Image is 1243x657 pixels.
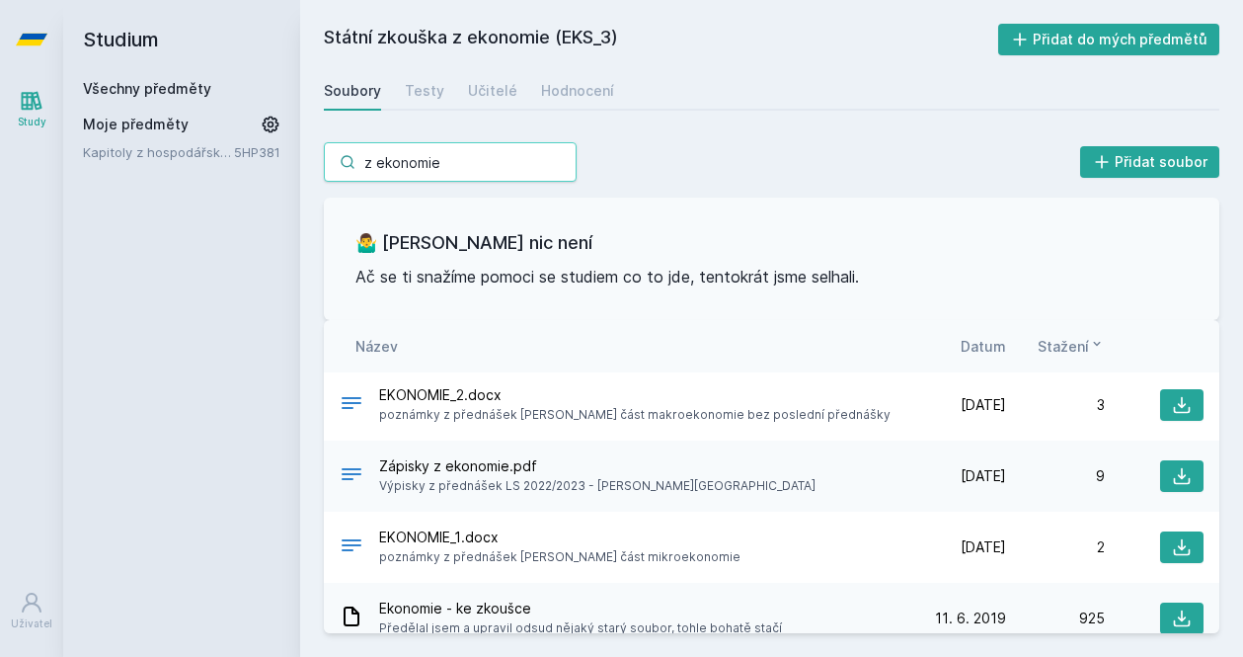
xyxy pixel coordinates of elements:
span: Výpisky z přednášek LS 2022/2023 - [PERSON_NAME][GEOGRAPHIC_DATA] [379,476,816,496]
button: Datum [961,336,1006,357]
span: EKONOMIE_1.docx [379,528,740,547]
h2: Státní zkouška z ekonomie (EKS_3) [324,24,998,55]
span: [DATE] [961,466,1006,486]
a: Hodnocení [541,71,614,111]
a: Soubory [324,71,381,111]
div: DOCX [340,391,363,420]
div: Hodnocení [541,81,614,101]
span: Předělal jsem a upravil odsud nějaký starý soubor, tohle bohatě stačí [379,618,782,638]
span: EKONOMIE_2.docx [379,385,891,405]
a: 5HP381 [234,144,280,160]
div: PDF [340,462,363,491]
div: Testy [405,81,444,101]
span: [DATE] [961,395,1006,415]
div: 3 [1006,395,1105,415]
span: Moje předměty [83,115,189,134]
div: 2 [1006,537,1105,557]
span: [DATE] [961,537,1006,557]
h3: 🤷‍♂️ [PERSON_NAME] nic není [355,229,1188,257]
button: Přidat do mých předmětů [998,24,1220,55]
a: Kapitoly z hospodářské politiky [83,142,234,162]
a: Testy [405,71,444,111]
p: Ač se ti snažíme pomoci se studiem co to jde, tentokrát jsme selhali. [355,265,1188,288]
a: Study [4,79,59,139]
input: Hledej soubor [324,142,577,182]
span: Ekonomie - ke zkoušce [379,599,782,618]
span: 11. 6. 2019 [935,609,1006,628]
div: Uživatel [11,616,52,631]
div: Učitelé [468,81,517,101]
span: Zápisky z ekonomie.pdf [379,456,816,476]
span: poznámky z přednášek [PERSON_NAME] část mikroekonomie [379,547,740,567]
div: 925 [1006,609,1105,628]
button: Přidat soubor [1080,146,1220,178]
div: Study [18,115,46,129]
span: poznámky z přednášek [PERSON_NAME] část makroekonomie bez poslední přednášky [379,405,891,425]
button: Název [355,336,398,357]
div: 9 [1006,466,1105,486]
a: Učitelé [468,71,517,111]
a: Uživatel [4,581,59,641]
a: Všechny předměty [83,80,211,97]
button: Stažení [1038,336,1105,357]
span: Stažení [1038,336,1089,357]
div: Soubory [324,81,381,101]
div: DOCX [340,534,363,562]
